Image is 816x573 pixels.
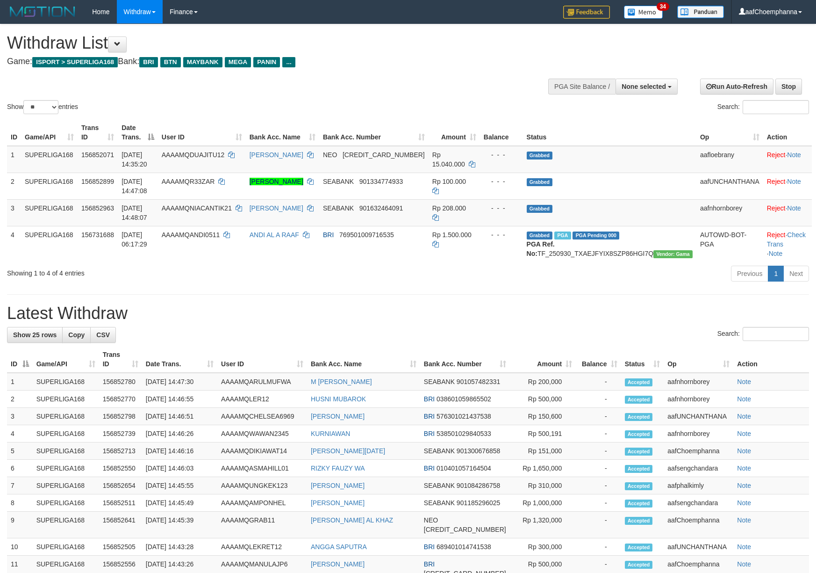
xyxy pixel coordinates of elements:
[217,346,307,373] th: User ID: activate to sort column ascending
[307,346,420,373] th: Bank Acc. Name: activate to sort column ascending
[33,408,99,425] td: SUPERLIGA168
[563,6,610,19] img: Feedback.jpg
[122,204,147,221] span: [DATE] 14:48:07
[7,304,809,323] h1: Latest Withdraw
[7,5,78,19] img: MOTION_logo.png
[625,448,653,456] span: Accepted
[763,119,812,146] th: Action
[664,346,733,373] th: Op: activate to sort column ascending
[576,373,621,391] td: -
[664,460,733,477] td: aafsengchandara
[664,425,733,442] td: aafnhornborey
[217,373,307,391] td: AAAAMQARULMUFWA
[737,447,751,455] a: Note
[81,231,114,239] span: 156731688
[664,494,733,512] td: aafsengchandara
[139,57,157,67] span: BRI
[99,408,142,425] td: 156852798
[677,6,724,18] img: panduan.png
[323,231,334,239] span: BRI
[7,512,33,538] td: 9
[696,119,763,146] th: Op: activate to sort column ascending
[62,327,91,343] a: Copy
[21,226,78,262] td: SUPERLIGA168
[424,543,435,551] span: BRI
[424,516,438,524] span: NEO
[622,83,666,90] span: None selected
[733,346,809,373] th: Action
[7,538,33,556] td: 10
[696,173,763,199] td: aafUNCHANTHANA
[160,57,181,67] span: BTN
[13,331,57,339] span: Show 25 rows
[311,430,351,437] a: KURNIAWAN
[33,391,99,408] td: SUPERLIGA168
[420,346,510,373] th: Bank Acc. Number: activate to sort column ascending
[7,34,535,52] h1: Withdraw List
[323,151,337,159] span: NEO
[78,119,118,146] th: Trans ID: activate to sort column ascending
[33,425,99,442] td: SUPERLIGA168
[183,57,222,67] span: MAYBANK
[142,346,217,373] th: Date Trans.: activate to sort column ascending
[99,346,142,373] th: Trans ID: activate to sort column ascending
[122,231,147,248] span: [DATE] 06:17:29
[717,100,809,114] label: Search:
[359,204,403,212] span: Copy 901632464091 to clipboard
[737,560,751,568] a: Note
[510,477,576,494] td: Rp 310,000
[142,477,217,494] td: [DATE] 14:45:55
[432,231,472,239] span: Rp 1.500.000
[217,538,307,556] td: AAAAMQLEKRET12
[33,442,99,460] td: SUPERLIGA168
[7,57,535,66] h4: Game: Bank:
[282,57,295,67] span: ...
[743,100,809,114] input: Search:
[523,226,696,262] td: TF_250930_TXAEJFYIX8SZP86HGI7Q
[576,425,621,442] td: -
[484,150,519,160] div: - - -
[99,494,142,512] td: 156852511
[664,538,733,556] td: aafUNCHANTHANA
[7,373,33,391] td: 1
[7,494,33,512] td: 8
[576,477,621,494] td: -
[783,266,809,282] a: Next
[21,199,78,226] td: SUPERLIGA168
[7,226,21,262] td: 4
[548,79,616,94] div: PGA Site Balance /
[576,408,621,425] td: -
[576,391,621,408] td: -
[118,119,158,146] th: Date Trans.: activate to sort column descending
[554,232,571,239] span: Marked by aafromsomean
[787,151,801,159] a: Note
[311,543,367,551] a: ANGGA SAPUTRA
[424,378,455,385] span: SEABANK
[527,240,555,257] b: PGA Ref. No:
[717,327,809,341] label: Search:
[7,442,33,460] td: 5
[142,442,217,460] td: [DATE] 14:46:16
[424,560,435,568] span: BRI
[319,119,429,146] th: Bank Acc. Number: activate to sort column ascending
[217,512,307,538] td: AAAAMQGRAB11
[99,425,142,442] td: 156852739
[250,204,303,212] a: [PERSON_NAME]
[775,79,802,94] a: Stop
[625,465,653,473] span: Accepted
[311,447,385,455] a: [PERSON_NAME][DATE]
[510,512,576,538] td: Rp 1,320,000
[33,460,99,477] td: SUPERLIGA168
[424,499,455,507] span: SEABANK
[311,482,365,489] a: [PERSON_NAME]
[142,460,217,477] td: [DATE] 14:46:03
[81,178,114,185] span: 156852899
[625,413,653,421] span: Accepted
[96,331,110,339] span: CSV
[162,178,215,185] span: AAAAMQR33ZAR
[767,151,786,159] a: Reject
[7,173,21,199] td: 2
[424,482,455,489] span: SEABANK
[625,561,653,569] span: Accepted
[664,512,733,538] td: aafChoemphanna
